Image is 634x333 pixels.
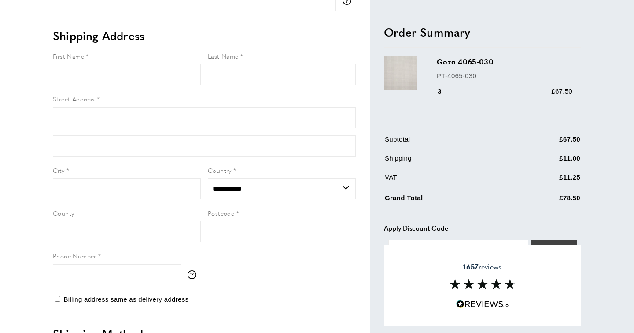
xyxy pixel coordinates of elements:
[437,56,572,67] h3: Gozo 4065-030
[437,70,572,81] p: PT-4065-030
[208,209,234,217] span: Postcode
[208,52,239,60] span: Last Name
[53,28,356,44] h2: Shipping Address
[53,209,74,217] span: County
[53,52,84,60] span: First Name
[384,222,448,233] span: Apply Discount Code
[208,166,232,175] span: Country
[385,172,510,189] td: VAT
[450,279,516,289] img: Reviews section
[385,134,510,151] td: Subtotal
[384,56,417,90] img: Gozo 4065-030
[63,296,188,303] span: Billing address same as delivery address
[551,87,572,94] span: £67.50
[463,262,501,271] span: reviews
[55,296,60,302] input: Billing address same as delivery address
[463,262,478,272] strong: 1657
[384,24,581,40] h2: Order Summary
[456,300,509,308] img: Reviews.io 5 stars
[531,239,577,261] button: Apply Coupon
[511,172,580,189] td: £11.25
[53,166,65,175] span: City
[511,134,580,151] td: £67.50
[437,86,454,96] div: 3
[53,251,96,260] span: Phone Number
[385,191,510,210] td: Grand Total
[385,153,510,170] td: Shipping
[511,191,580,210] td: £78.50
[53,94,95,103] span: Street Address
[511,153,580,170] td: £11.00
[188,270,201,279] button: More information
